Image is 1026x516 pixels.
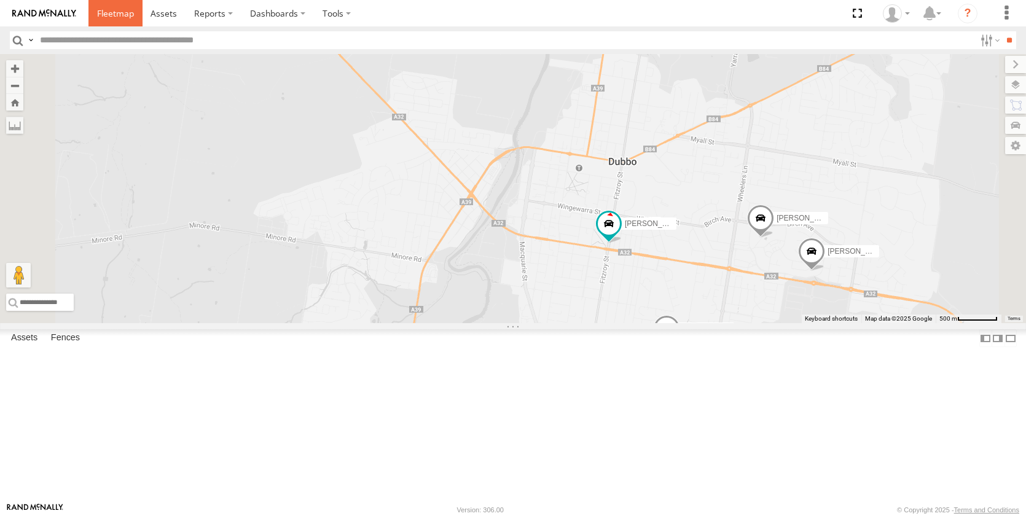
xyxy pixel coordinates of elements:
label: Search Query [26,31,36,49]
span: 500 m [939,315,957,322]
button: Drag Pegman onto the map to open Street View [6,263,31,287]
img: rand-logo.svg [12,9,76,18]
button: Zoom in [6,60,23,77]
a: Terms and Conditions [954,506,1019,514]
span: [PERSON_NAME] [777,214,837,222]
button: Zoom out [6,77,23,94]
label: Hide Summary Table [1004,329,1017,347]
label: Assets [5,330,44,347]
button: Zoom Home [6,94,23,111]
span: [PERSON_NAME] [PERSON_NAME] New [625,219,765,228]
button: Keyboard shortcuts [805,315,858,323]
label: Map Settings [1005,137,1026,154]
label: Search Filter Options [976,31,1002,49]
div: Jake Allan [879,4,914,23]
a: Terms (opens in new tab) [1008,316,1020,321]
div: © Copyright 2025 - [897,506,1019,514]
button: Map scale: 500 m per 62 pixels [936,315,1001,323]
span: Map data ©2025 Google [865,315,932,322]
label: Fences [45,330,86,347]
span: [PERSON_NAME] [828,248,888,256]
div: Version: 306.00 [457,506,504,514]
a: Visit our Website [7,504,63,516]
label: Measure [6,117,23,134]
label: Dock Summary Table to the Left [979,329,992,347]
label: Dock Summary Table to the Right [992,329,1004,347]
i: ? [958,4,977,23]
